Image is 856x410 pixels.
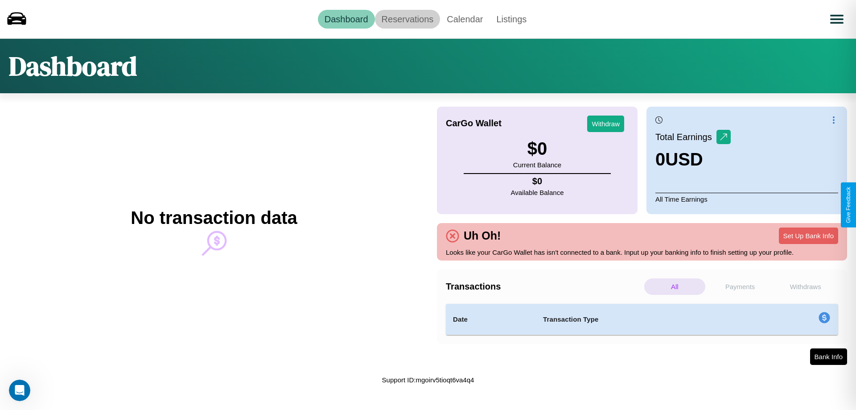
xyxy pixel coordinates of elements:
h1: Dashboard [9,48,137,84]
p: All Time Earnings [655,193,838,205]
button: Set Up Bank Info [779,228,838,244]
p: Available Balance [511,186,564,199]
h3: $ 0 [513,139,561,159]
a: Listings [490,10,533,29]
a: Calendar [440,10,490,29]
p: Withdraws [775,278,836,295]
p: All [644,278,705,295]
h4: Transaction Type [543,314,745,325]
h4: Transactions [446,282,642,292]
iframe: Intercom live chat [9,380,30,401]
h2: No transaction data [131,208,297,228]
button: Bank Info [810,348,847,365]
p: Total Earnings [655,129,716,145]
h4: Uh Oh! [459,229,505,242]
h3: 0 USD [655,149,731,170]
table: simple table [446,304,838,335]
h4: Date [453,314,529,325]
a: Dashboard [318,10,375,29]
p: Payments [710,278,771,295]
div: Give Feedback [845,187,852,223]
button: Withdraw [587,116,624,132]
p: Support ID: mgoirv5tioqt6va4q4 [382,374,474,386]
h4: $ 0 [511,176,564,186]
button: Open menu [824,7,849,32]
p: Looks like your CarGo Wallet has isn't connected to a bank. Input up your banking info to finish ... [446,246,838,258]
p: Current Balance [513,159,561,171]
h4: CarGo Wallet [446,118,502,128]
a: Reservations [375,10,440,29]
